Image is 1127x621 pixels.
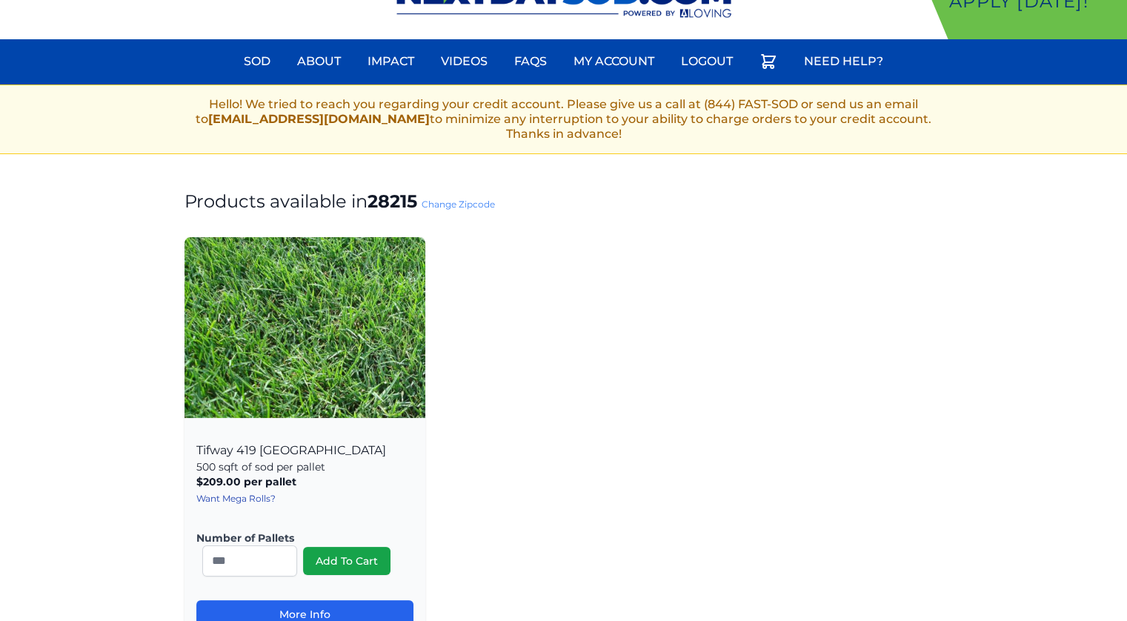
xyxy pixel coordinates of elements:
[184,237,425,418] img: Tifway 419 Bermuda Product Image
[208,112,430,126] a: [EMAIL_ADDRESS][DOMAIN_NAME]
[359,44,423,79] a: Impact
[432,44,496,79] a: Videos
[196,531,402,545] label: Number of Pallets
[184,190,943,213] h1: Products available in
[303,547,390,575] button: Add To Cart
[565,44,663,79] a: My Account
[196,474,413,489] p: $209.00 per pallet
[288,44,350,79] a: About
[795,44,892,79] a: Need Help?
[672,44,742,79] a: Logout
[235,44,279,79] a: Sod
[196,459,413,474] p: 500 sqft of sod per pallet
[196,493,276,504] a: Want Mega Rolls?
[368,190,417,212] strong: 28215
[422,199,495,210] a: Change Zipcode
[184,97,943,142] p: Hello! We tried to reach you regarding your credit account. Please give us a call at (844) FAST-S...
[505,44,556,79] a: FAQs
